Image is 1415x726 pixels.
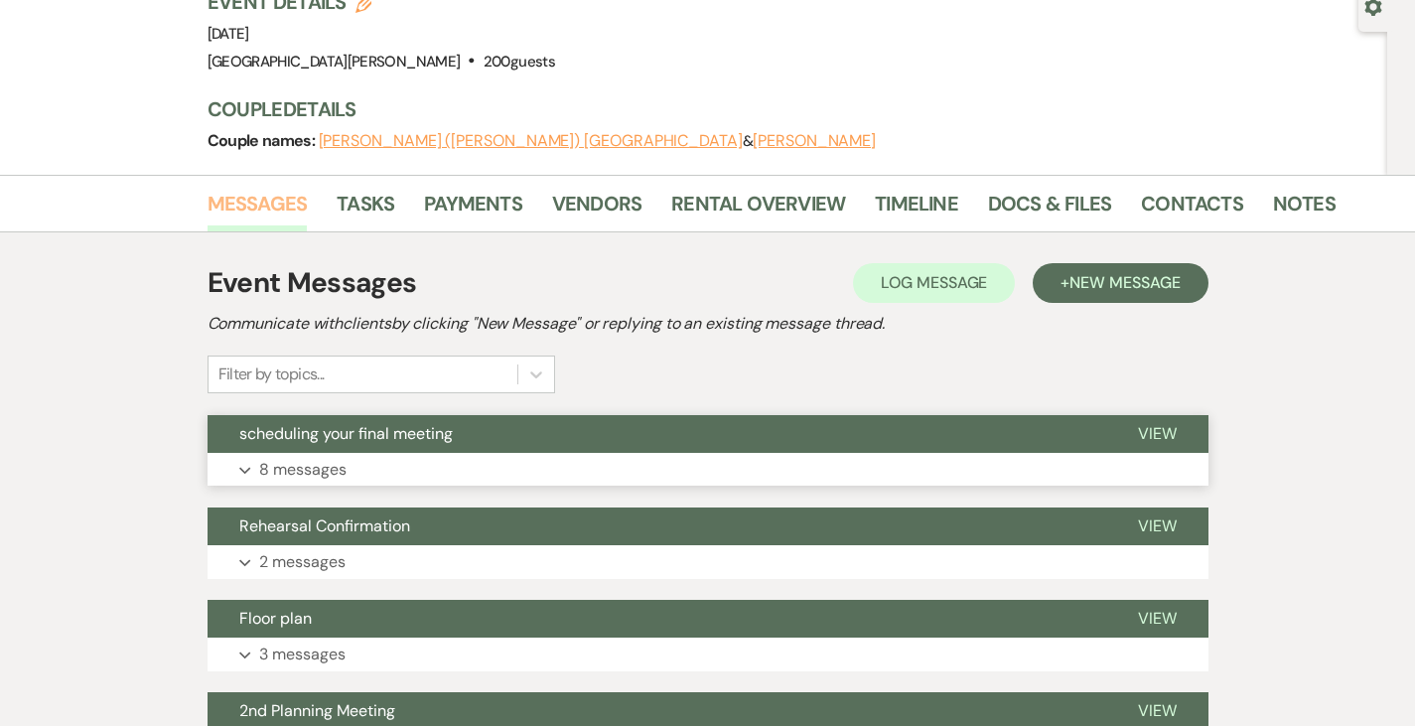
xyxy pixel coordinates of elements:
a: Contacts [1141,188,1243,231]
span: Log Message [881,272,987,293]
span: View [1138,608,1177,629]
h2: Communicate with clients by clicking "New Message" or replying to an existing message thread. [208,312,1208,336]
p: 3 messages [259,642,346,667]
button: +New Message [1033,263,1207,303]
p: 8 messages [259,457,347,483]
span: View [1138,515,1177,536]
button: 8 messages [208,453,1208,487]
span: View [1138,423,1177,444]
div: Filter by topics... [218,363,325,386]
p: 2 messages [259,549,346,575]
h3: Couple Details [208,95,1320,123]
button: 3 messages [208,638,1208,671]
span: & [319,131,877,151]
span: [GEOGRAPHIC_DATA][PERSON_NAME] [208,52,461,72]
a: Notes [1273,188,1336,231]
button: View [1106,415,1208,453]
h1: Event Messages [208,262,417,304]
button: Rehearsal Confirmation [208,508,1106,545]
span: Couple names: [208,130,319,151]
button: scheduling your final meeting [208,415,1106,453]
span: scheduling your final meeting [239,423,453,444]
span: 2nd Planning Meeting [239,700,395,721]
button: Log Message [853,263,1015,303]
a: Messages [208,188,308,231]
button: View [1106,600,1208,638]
span: Rehearsal Confirmation [239,515,410,536]
a: Tasks [337,188,394,231]
a: Payments [424,188,522,231]
span: New Message [1069,272,1180,293]
a: Timeline [875,188,958,231]
a: Rental Overview [671,188,845,231]
span: Floor plan [239,608,312,629]
button: Floor plan [208,600,1106,638]
span: 200 guests [484,52,555,72]
a: Vendors [552,188,641,231]
button: View [1106,508,1208,545]
button: [PERSON_NAME] [753,133,876,149]
a: Docs & Files [988,188,1111,231]
span: [DATE] [208,24,249,44]
span: View [1138,700,1177,721]
button: 2 messages [208,545,1208,579]
button: [PERSON_NAME] ([PERSON_NAME]) [GEOGRAPHIC_DATA] [319,133,743,149]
